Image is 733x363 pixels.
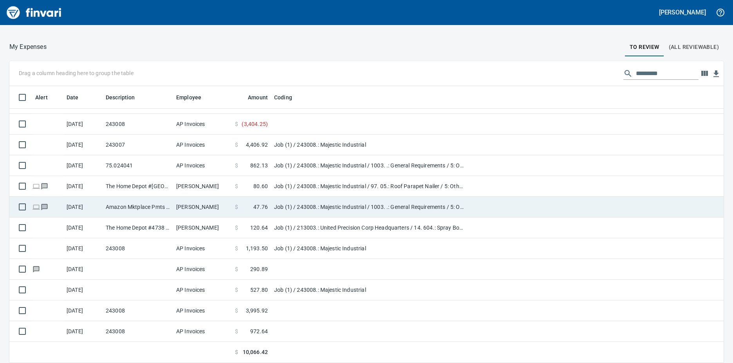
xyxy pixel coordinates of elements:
td: 243008 [103,321,173,342]
td: [PERSON_NAME] [173,197,232,217]
span: 10,066.42 [243,348,268,356]
td: AP Invoices [173,114,232,135]
td: 243008 [103,238,173,259]
span: $ [235,286,238,294]
td: [DATE] [63,280,103,300]
td: 243008 [103,114,173,135]
td: AP Invoices [173,321,232,342]
span: Has messages [40,183,49,189]
span: 80.60 [253,182,268,190]
td: AP Invoices [173,155,232,176]
span: ( 3,404.25 ) [242,120,268,128]
span: (All Reviewable) [669,42,719,52]
td: AP Invoices [173,300,232,321]
span: Coding [274,93,292,102]
td: Job (1) / 243008.: Majestic Industrial / 1003. .: General Requirements / 5: Other [271,197,467,217]
span: 1,193.50 [246,244,268,252]
td: [DATE] [63,238,103,259]
td: [DATE] [63,259,103,280]
td: [DATE] [63,321,103,342]
span: Description [106,93,145,102]
td: [PERSON_NAME] [173,217,232,238]
td: AP Invoices [173,238,232,259]
td: 75.024041 [103,155,173,176]
span: 4,406.92 [246,141,268,149]
td: [DATE] [63,176,103,197]
td: 243007 [103,135,173,155]
span: Has messages [32,266,40,271]
td: Job (1) / 243008.: Majestic Industrial [271,280,467,300]
p: Drag a column heading here to group the table [19,69,134,77]
td: Job (1) / 243008.: Majestic Industrial / 1003. .: General Requirements / 5: Other [271,155,467,176]
button: Choose columns to display [699,68,710,79]
span: 972.64 [250,327,268,335]
td: The Home Depot #[GEOGRAPHIC_DATA] [103,176,173,197]
span: 47.76 [253,203,268,211]
td: Job (1) / 243008.: Majestic Industrial [271,238,467,259]
td: The Home Depot #4738 [GEOGRAPHIC_DATA] [GEOGRAPHIC_DATA] [103,217,173,238]
span: Alert [35,93,58,102]
span: Employee [176,93,201,102]
span: $ [235,203,238,211]
span: $ [235,265,238,273]
span: $ [235,224,238,232]
td: AP Invoices [173,259,232,280]
td: Job (1) / 243008.: Majestic Industrial [271,135,467,155]
span: $ [235,182,238,190]
td: 243008 [103,300,173,321]
span: To Review [630,42,659,52]
span: Date [67,93,79,102]
span: Description [106,93,135,102]
td: Job (1) / 213003.: United Precision Corp Headquarters / 14. 604.: Spray Booth Fixes / 5: Other [271,217,467,238]
span: 862.13 [250,162,268,169]
p: My Expenses [9,42,47,52]
button: Download Table [710,68,722,80]
td: [DATE] [63,300,103,321]
nav: breadcrumb [9,42,47,52]
td: [DATE] [63,155,103,176]
td: [DATE] [63,217,103,238]
span: $ [235,120,238,128]
span: $ [235,348,238,356]
span: $ [235,141,238,149]
span: Online transaction [32,204,40,209]
td: AP Invoices [173,280,232,300]
h5: [PERSON_NAME] [659,8,706,16]
span: $ [235,307,238,314]
span: Amount [248,93,268,102]
span: Employee [176,93,211,102]
span: 290.89 [250,265,268,273]
span: Online transaction [32,183,40,189]
span: $ [235,327,238,335]
span: 527.80 [250,286,268,294]
span: Amount [238,93,268,102]
span: Has messages [40,204,49,209]
td: [DATE] [63,135,103,155]
span: Date [67,93,89,102]
span: $ [235,244,238,252]
span: 120.64 [250,224,268,232]
td: Amazon Mktplace Pmts [DOMAIN_NAME][URL] WA [103,197,173,217]
button: [PERSON_NAME] [657,6,708,18]
td: [DATE] [63,114,103,135]
span: Coding [274,93,302,102]
img: Finvari [5,3,63,22]
td: Job (1) / 243008.: Majestic Industrial / 97. 05.: Roof Parapet Nailer / 5: Other [271,176,467,197]
td: [PERSON_NAME] [173,176,232,197]
span: Alert [35,93,48,102]
td: AP Invoices [173,135,232,155]
span: $ [235,162,238,169]
span: 3,995.92 [246,307,268,314]
td: [DATE] [63,197,103,217]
